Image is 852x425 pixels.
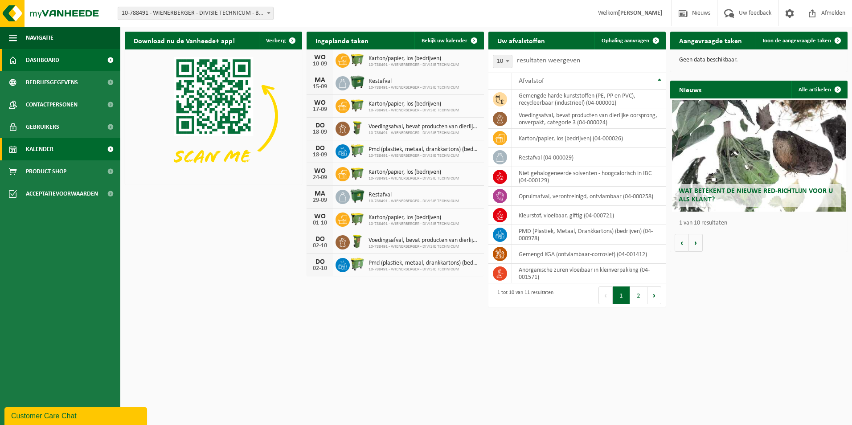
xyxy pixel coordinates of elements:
button: Previous [598,286,613,304]
div: 01-10 [311,220,329,226]
span: Ophaling aanvragen [602,38,649,44]
span: Restafval [369,192,459,199]
td: karton/papier, los (bedrijven) (04-000026) [512,129,666,148]
span: Restafval [369,78,459,85]
a: Bekijk uw kalender [414,32,483,49]
div: 15-09 [311,84,329,90]
div: 1 tot 10 van 11 resultaten [493,286,553,305]
span: 10-788491 - WIENERBERGER - DIVISIE TECHNICUM [369,221,459,227]
div: DO [311,122,329,129]
td: opruimafval, verontreinigd, ontvlambaar (04-000258) [512,187,666,206]
iframe: chat widget [4,405,149,425]
span: Contactpersonen [26,94,78,116]
img: WB-0060-HPE-GN-50 [350,120,365,135]
span: Karton/papier, los (bedrijven) [369,55,459,62]
button: 1 [613,286,630,304]
a: Ophaling aanvragen [594,32,665,49]
div: DO [311,145,329,152]
td: restafval (04-000029) [512,148,666,167]
div: 17-09 [311,106,329,113]
h2: Ingeplande taken [307,32,377,49]
td: niet gehalogeneerde solventen - hoogcalorisch in IBC (04-000129) [512,167,666,187]
span: 10-788491 - WIENERBERGER - DIVISIE TECHNICUM [369,244,479,249]
img: WB-1100-HPE-GN-50 [350,52,365,67]
div: WO [311,213,329,220]
h2: Aangevraagde taken [670,32,751,49]
button: Verberg [259,32,301,49]
span: Kalender [26,138,53,160]
td: gemengde harde kunststoffen (PE, PP en PVC), recycleerbaar (industrieel) (04-000001) [512,90,666,109]
a: Wat betekent de nieuwe RED-richtlijn voor u als klant? [672,100,846,212]
h2: Uw afvalstoffen [488,32,554,49]
p: Geen data beschikbaar. [679,57,839,63]
div: 18-09 [311,152,329,158]
span: 10-788491 - WIENERBERGER - DIVISIE TECHNICUM [369,267,479,272]
img: WB-1100-HPE-GN-04 [350,75,365,90]
img: WB-0660-HPE-GN-50 [350,143,365,158]
div: WO [311,99,329,106]
span: Karton/papier, los (bedrijven) [369,169,459,176]
h2: Nieuws [670,81,710,98]
span: Gebruikers [26,116,59,138]
span: Voedingsafval, bevat producten van dierlijke oorsprong, onverpakt, categorie 3 [369,123,479,131]
div: 10-09 [311,61,329,67]
img: WB-1100-HPE-GN-50 [350,211,365,226]
img: WB-1100-HPE-GN-50 [350,166,365,181]
span: Voedingsafval, bevat producten van dierlijke oorsprong, onverpakt, categorie 3 [369,237,479,244]
div: 29-09 [311,197,329,204]
a: Alle artikelen [791,81,847,98]
td: kleurstof, vloeibaar, giftig (04-000721) [512,206,666,225]
span: Acceptatievoorwaarden [26,183,98,205]
span: Verberg [266,38,286,44]
td: anorganische zuren vloeibaar in kleinverpakking (04-001571) [512,264,666,283]
span: Bekijk uw kalender [422,38,467,44]
span: Karton/papier, los (bedrijven) [369,101,459,108]
span: Pmd (plastiek, metaal, drankkartons) (bedrijven) [369,146,479,153]
img: WB-0060-HPE-GN-50 [350,234,365,249]
span: 10-788491 - WIENERBERGER - DIVISIE TECHNICUM - BEERSE [118,7,274,20]
span: 10-788491 - WIENERBERGER - DIVISIE TECHNICUM [369,176,459,181]
span: 10-788491 - WIENERBERGER - DIVISIE TECHNICUM - BEERSE [118,7,273,20]
span: Bedrijfsgegevens [26,71,78,94]
span: 10-788491 - WIENERBERGER - DIVISIE TECHNICUM [369,153,479,159]
div: 02-10 [311,243,329,249]
h2: Download nu de Vanheede+ app! [125,32,244,49]
span: Karton/papier, los (bedrijven) [369,214,459,221]
div: 24-09 [311,175,329,181]
span: Afvalstof [519,78,544,85]
img: WB-0660-HPE-GN-50 [350,257,365,272]
span: Wat betekent de nieuwe RED-richtlijn voor u als klant? [679,188,833,203]
span: 10-788491 - WIENERBERGER - DIVISIE TECHNICUM [369,62,459,68]
span: Product Shop [26,160,66,183]
span: 10 [493,55,512,68]
span: 10-788491 - WIENERBERGER - DIVISIE TECHNICUM [369,85,459,90]
span: 10-788491 - WIENERBERGER - DIVISIE TECHNICUM [369,199,459,204]
p: 1 van 10 resultaten [679,220,843,226]
td: voedingsafval, bevat producten van dierlijke oorsprong, onverpakt, categorie 3 (04-000024) [512,109,666,129]
label: resultaten weergeven [517,57,580,64]
div: WO [311,168,329,175]
span: 10-788491 - WIENERBERGER - DIVISIE TECHNICUM [369,131,479,136]
div: DO [311,236,329,243]
td: gemengd KGA (ontvlambaar-corrosief) (04-001412) [512,245,666,264]
div: WO [311,54,329,61]
div: MA [311,190,329,197]
img: WB-1100-HPE-GN-04 [350,188,365,204]
button: Next [647,286,661,304]
button: Vorige [675,234,689,252]
span: 10-788491 - WIENERBERGER - DIVISIE TECHNICUM [369,108,459,113]
span: Toon de aangevraagde taken [762,38,831,44]
span: Pmd (plastiek, metaal, drankkartons) (bedrijven) [369,260,479,267]
td: PMD (Plastiek, Metaal, Drankkartons) (bedrijven) (04-000978) [512,225,666,245]
span: Navigatie [26,27,53,49]
div: 18-09 [311,129,329,135]
div: MA [311,77,329,84]
button: Volgende [689,234,703,252]
img: WB-1100-HPE-GN-50 [350,98,365,113]
div: 02-10 [311,266,329,272]
button: 2 [630,286,647,304]
strong: [PERSON_NAME] [618,10,663,16]
img: Download de VHEPlus App [125,49,302,183]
